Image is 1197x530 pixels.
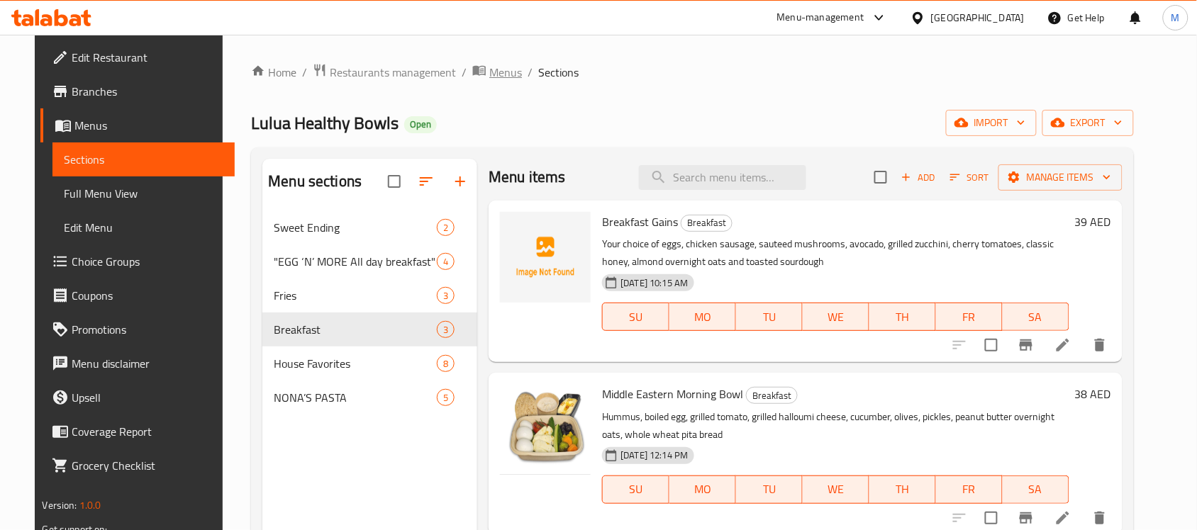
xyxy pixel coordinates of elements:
[669,475,736,504] button: MO
[52,210,235,244] a: Edit Menu
[40,244,235,278] a: Choice Groups
[72,355,223,372] span: Menu disclaimer
[808,307,864,327] span: WE
[437,287,455,304] div: items
[608,307,664,327] span: SU
[1054,114,1123,132] span: export
[262,312,477,346] div: Breakfast3
[251,107,399,139] span: Lulua Healthy Bowls
[742,307,797,327] span: TU
[615,276,694,290] span: [DATE] 10:15 AM
[736,303,803,331] button: TU
[438,255,454,269] span: 4
[950,169,989,186] span: Sort
[72,287,223,304] span: Coupons
[1008,307,1064,327] span: SA
[1008,479,1064,500] span: SA
[462,64,467,81] li: /
[437,321,455,338] div: items
[438,391,454,405] span: 5
[274,389,437,406] div: NONA’S PASTA
[746,387,798,404] div: Breakfast
[472,63,522,81] a: Menus
[72,253,223,270] span: Choice Groups
[777,9,864,26] div: Menu-management
[52,142,235,176] a: Sections
[313,63,456,81] a: Restaurants management
[489,167,566,188] h2: Menu items
[40,278,235,312] a: Coupons
[1171,10,1180,26] span: M
[1054,337,1071,354] a: Edit menu item
[1003,303,1069,331] button: SA
[1054,509,1071,526] a: Edit menu item
[274,253,437,270] span: "EGG ‘N’ MORE All day breakfast"
[947,167,993,188] button: Sort
[896,167,941,188] span: Add item
[302,64,307,81] li: /
[274,219,437,236] span: Sweet Ending
[274,321,437,338] span: Breakfast
[72,457,223,474] span: Grocery Checklist
[675,479,730,500] span: MO
[330,64,456,81] span: Restaurants management
[72,49,223,66] span: Edit Restaurant
[72,389,223,406] span: Upsell
[936,475,1003,504] button: FR
[808,479,864,500] span: WE
[869,475,936,504] button: TH
[404,118,437,130] span: Open
[976,330,1006,360] span: Select to update
[262,205,477,420] nav: Menu sections
[1042,110,1134,136] button: export
[1075,212,1111,232] h6: 39 AED
[489,64,522,81] span: Menus
[896,167,941,188] button: Add
[1075,384,1111,404] h6: 38 AED
[528,64,533,81] li: /
[608,479,664,500] span: SU
[941,167,998,188] span: Sort items
[274,355,437,372] span: House Favorites
[72,321,223,338] span: Promotions
[681,215,733,232] div: Breakfast
[64,219,223,236] span: Edit Menu
[437,253,455,270] div: items
[1009,328,1043,362] button: Branch-specific-item
[803,475,869,504] button: WE
[736,475,803,504] button: TU
[262,346,477,380] div: House Favorites8
[639,165,806,190] input: search
[251,64,296,81] a: Home
[1083,328,1117,362] button: delete
[404,116,437,133] div: Open
[500,212,591,303] img: Breakfast Gains
[268,171,362,192] h2: Menu sections
[998,164,1123,191] button: Manage items
[1003,475,1069,504] button: SA
[669,303,736,331] button: MO
[602,408,1069,444] p: Hummus, boiled egg, grilled tomato, grilled halloumi cheese, cucumber, olives, pickles, peanut bu...
[438,289,454,303] span: 3
[866,162,896,192] span: Select section
[936,303,1003,331] button: FR
[869,303,936,331] button: TH
[40,449,235,483] a: Grocery Checklist
[602,235,1069,271] p: Your choice of eggs, chicken sausage, sauteed mushrooms, avocado, grilled zucchini, cherry tomato...
[1010,169,1111,186] span: Manage items
[538,64,579,81] span: Sections
[79,496,101,514] span: 1.0.0
[40,346,235,380] a: Menu disclaimer
[251,63,1133,81] nav: breadcrumb
[262,244,477,278] div: "EGG ‘N’ MORE All day breakfast"4
[931,10,1025,26] div: [GEOGRAPHIC_DATA]
[438,221,454,235] span: 2
[681,215,732,231] span: Breakfast
[64,185,223,202] span: Full Menu View
[602,475,669,504] button: SU
[875,307,930,327] span: TH
[615,449,694,462] span: [DATE] 12:14 PM
[946,110,1037,136] button: import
